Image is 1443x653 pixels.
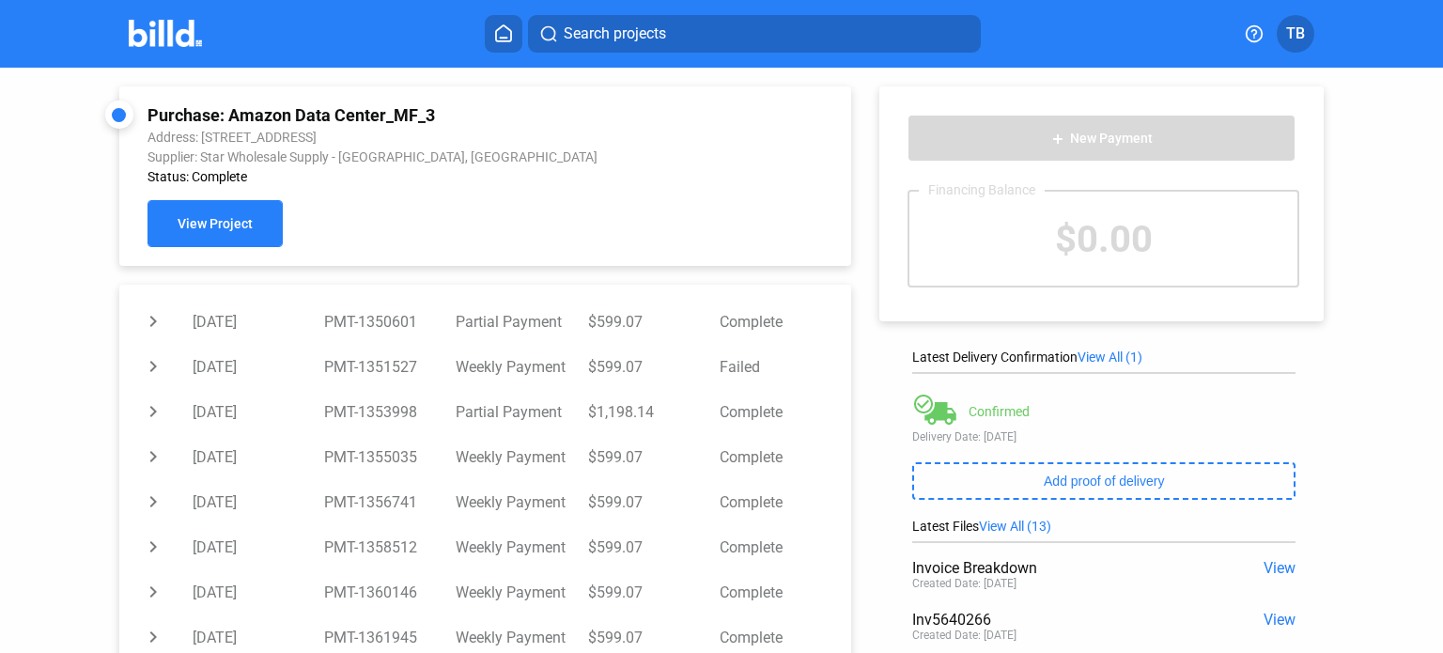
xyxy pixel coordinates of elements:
td: $599.07 [588,569,720,614]
td: Complete [720,569,851,614]
div: Created Date: [DATE] [912,629,1016,642]
td: Complete [720,299,851,344]
td: PMT-1360146 [324,569,456,614]
td: Weekly Payment [456,479,587,524]
div: Created Date: [DATE] [912,577,1016,590]
td: [DATE] [193,524,324,569]
td: $599.07 [588,344,720,389]
mat-icon: add [1050,132,1065,147]
div: Inv5640266 [912,611,1218,629]
span: Add proof of delivery [1044,474,1164,489]
div: Latest Files [912,519,1296,534]
div: Invoice Breakdown [912,559,1218,577]
td: Complete [720,479,851,524]
td: Complete [720,524,851,569]
div: Latest Delivery Confirmation [912,350,1296,365]
div: Confirmed [969,404,1030,419]
td: Failed [720,344,851,389]
td: $599.07 [588,434,720,479]
div: Supplier: Star Wholesale Supply - [GEOGRAPHIC_DATA], [GEOGRAPHIC_DATA] [147,149,689,164]
td: Partial Payment [456,299,587,344]
td: $599.07 [588,524,720,569]
div: Delivery Date: [DATE] [912,430,1296,443]
td: [DATE] [193,389,324,434]
td: [DATE] [193,479,324,524]
div: $0.00 [909,192,1297,286]
div: Purchase: Amazon Data Center_MF_3 [147,105,689,125]
td: $599.07 [588,299,720,344]
td: Weekly Payment [456,569,587,614]
button: Search projects [528,15,981,53]
td: PMT-1353998 [324,389,456,434]
td: PMT-1350601 [324,299,456,344]
div: Address: [STREET_ADDRESS] [147,130,689,145]
img: Billd Company Logo [129,20,203,47]
td: Complete [720,434,851,479]
span: View All (13) [979,519,1051,534]
td: Weekly Payment [456,344,587,389]
td: [DATE] [193,569,324,614]
button: TB [1277,15,1314,53]
span: TB [1286,23,1305,45]
span: View All (1) [1078,350,1142,365]
button: New Payment [908,115,1296,162]
span: New Payment [1070,132,1153,147]
td: PMT-1355035 [324,434,456,479]
td: $1,198.14 [588,389,720,434]
div: Status: Complete [147,169,689,184]
span: View [1264,611,1296,629]
td: [DATE] [193,434,324,479]
td: $599.07 [588,479,720,524]
span: View Project [178,217,253,232]
td: [DATE] [193,299,324,344]
td: [DATE] [193,344,324,389]
td: PMT-1351527 [324,344,456,389]
button: View Project [147,200,283,247]
td: Complete [720,389,851,434]
td: PMT-1356741 [324,479,456,524]
td: PMT-1358512 [324,524,456,569]
td: Weekly Payment [456,524,587,569]
td: Partial Payment [456,389,587,434]
button: Add proof of delivery [912,462,1296,500]
div: Financing Balance [919,182,1045,197]
span: Search projects [564,23,666,45]
td: Weekly Payment [456,434,587,479]
span: View [1264,559,1296,577]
